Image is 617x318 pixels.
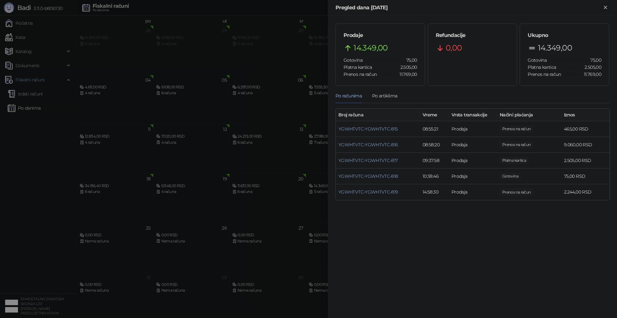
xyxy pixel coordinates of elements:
span: 14.349,00 [353,42,388,54]
th: Vreme [420,109,449,121]
span: 75,00 [500,173,521,180]
a: YGWHTVTC-YGWHTVTC-815 [338,126,398,132]
td: Prodaja [449,153,497,168]
td: Prodaja [449,184,497,200]
td: 465,00 RSD [561,121,610,137]
th: Iznos [561,109,610,121]
a: YGWHTVTC-YGWHTVTC-818 [338,173,398,179]
td: 2.505,00 RSD [561,153,610,168]
td: 08:58:20 [420,137,449,153]
td: 08:55:21 [420,121,449,137]
span: Platna kartica [344,64,372,70]
span: 14.349,00 [538,42,572,54]
span: 11.769,00 [579,71,601,78]
th: Načini plaćanja [497,109,561,121]
span: 2.505,00 [500,157,529,164]
button: Zatvori [602,4,609,12]
span: Platna kartica [528,64,556,70]
span: 0,00 [446,42,462,54]
span: 2.244,00 [500,189,533,196]
span: Gotovina [528,57,547,63]
td: 10:38:46 [420,168,449,184]
div: Pregled dana [DATE] [335,4,602,12]
h5: Refundacije [436,32,509,39]
span: Gotovina [344,57,362,63]
h5: Ukupno [528,32,601,39]
a: YGWHTVTC-YGWHTVTC-817 [338,158,398,163]
span: 465,00 [500,125,533,132]
span: Prenos na račun [528,71,561,77]
div: Po artiklima [372,92,397,99]
span: 2.505,00 [580,64,601,71]
th: Vrsta transakcije [449,109,497,121]
td: Prodaja [449,121,497,137]
td: 9.060,00 RSD [561,137,610,153]
td: Prodaja [449,137,497,153]
span: 75,00 [402,57,417,64]
td: 75,00 RSD [561,168,610,184]
span: 2.505,00 [396,64,417,71]
span: 75,00 [586,57,601,64]
span: Prenos na račun [344,71,377,77]
span: 11.769,00 [395,71,417,78]
a: YGWHTVTC-YGWHTVTC-816 [338,142,398,148]
td: 2.244,00 RSD [561,184,610,200]
div: Po računima [335,92,362,99]
th: Broj računa [336,109,420,121]
td: 09:37:58 [420,153,449,168]
h5: Prodaje [344,32,417,39]
span: 9.060,00 [500,141,533,148]
td: 14:58:30 [420,184,449,200]
td: Prodaja [449,168,497,184]
a: YGWHTVTC-YGWHTVTC-819 [338,189,398,195]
